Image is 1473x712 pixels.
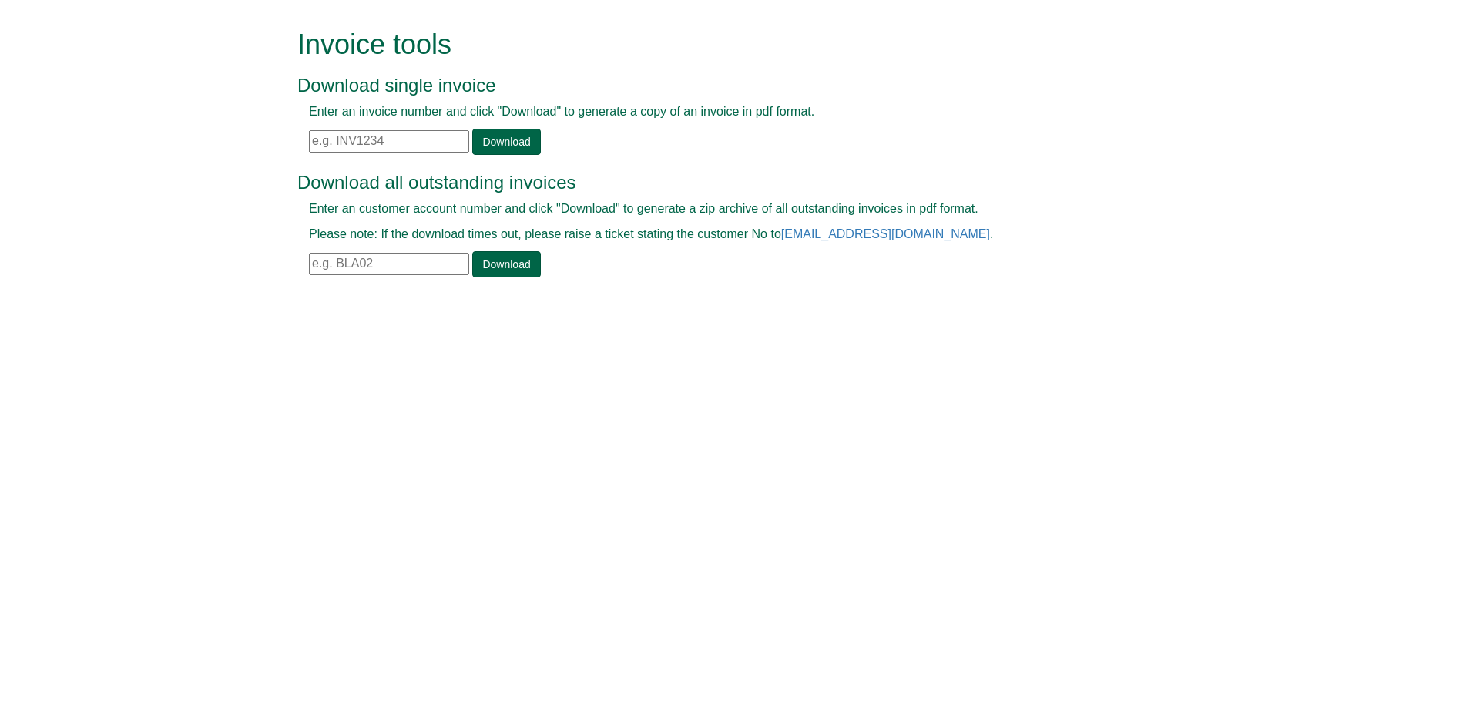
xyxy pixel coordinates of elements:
input: e.g. BLA02 [309,253,469,275]
h3: Download all outstanding invoices [297,173,1141,193]
p: Enter an invoice number and click "Download" to generate a copy of an invoice in pdf format. [309,103,1129,121]
a: Download [472,251,540,277]
input: e.g. INV1234 [309,130,469,153]
h1: Invoice tools [297,29,1141,60]
p: Please note: If the download times out, please raise a ticket stating the customer No to . [309,226,1129,243]
h3: Download single invoice [297,76,1141,96]
a: Download [472,129,540,155]
a: [EMAIL_ADDRESS][DOMAIN_NAME] [781,227,990,240]
p: Enter an customer account number and click "Download" to generate a zip archive of all outstandin... [309,200,1129,218]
